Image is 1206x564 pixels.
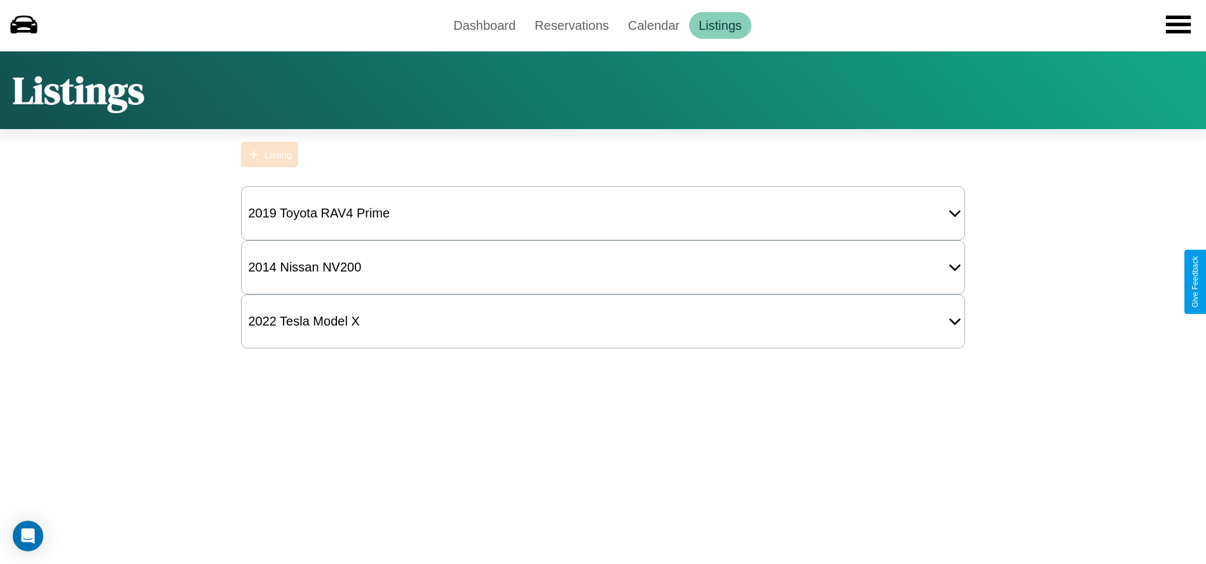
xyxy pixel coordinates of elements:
[242,200,396,227] div: 2019 Toyota RAV4 Prime
[689,12,751,39] a: Listings
[444,12,525,39] a: Dashboard
[619,12,689,39] a: Calendar
[241,142,298,167] button: Listing
[13,64,144,116] h1: Listings
[242,254,367,281] div: 2014 Nissan NV200
[525,12,619,39] a: Reservations
[13,521,43,551] div: Open Intercom Messenger
[242,308,366,335] div: 2022 Tesla Model X
[1191,256,1200,308] div: Give Feedback
[264,149,292,160] div: Listing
